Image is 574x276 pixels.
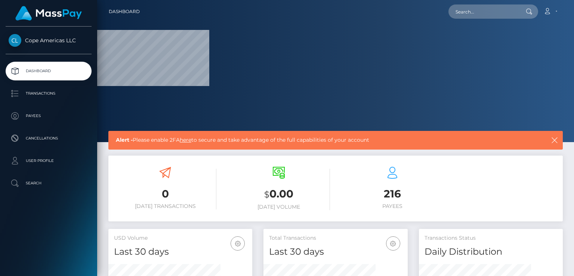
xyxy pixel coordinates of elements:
[228,187,330,202] h3: 0.00
[6,62,92,80] a: Dashboard
[6,84,92,103] a: Transactions
[9,34,21,47] img: Cope Americas LLC
[6,37,92,44] span: Cope Americas LLC
[9,155,89,166] p: User Profile
[114,234,247,242] h5: USD Volume
[425,234,557,242] h5: Transactions Status
[9,133,89,144] p: Cancellations
[15,6,82,21] img: MassPay Logo
[269,245,402,258] h4: Last 30 days
[6,107,92,125] a: Payees
[109,4,140,19] a: Dashboard
[448,4,519,19] input: Search...
[9,88,89,99] p: Transactions
[114,245,247,258] h4: Last 30 days
[264,189,269,200] small: $
[116,137,133,143] b: Alert -
[116,136,507,144] span: Please enable 2FA to secure and take advantage of the full capabilities of your account
[180,137,191,143] a: here
[6,151,92,170] a: User Profile
[228,204,330,210] h6: [DATE] Volume
[269,234,402,242] h5: Total Transactions
[425,245,557,258] h4: Daily Distribution
[114,187,216,201] h3: 0
[9,65,89,77] p: Dashboard
[9,110,89,122] p: Payees
[114,203,216,209] h6: [DATE] Transactions
[341,203,444,209] h6: Payees
[341,187,444,201] h3: 216
[6,129,92,148] a: Cancellations
[6,174,92,193] a: Search
[9,178,89,189] p: Search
